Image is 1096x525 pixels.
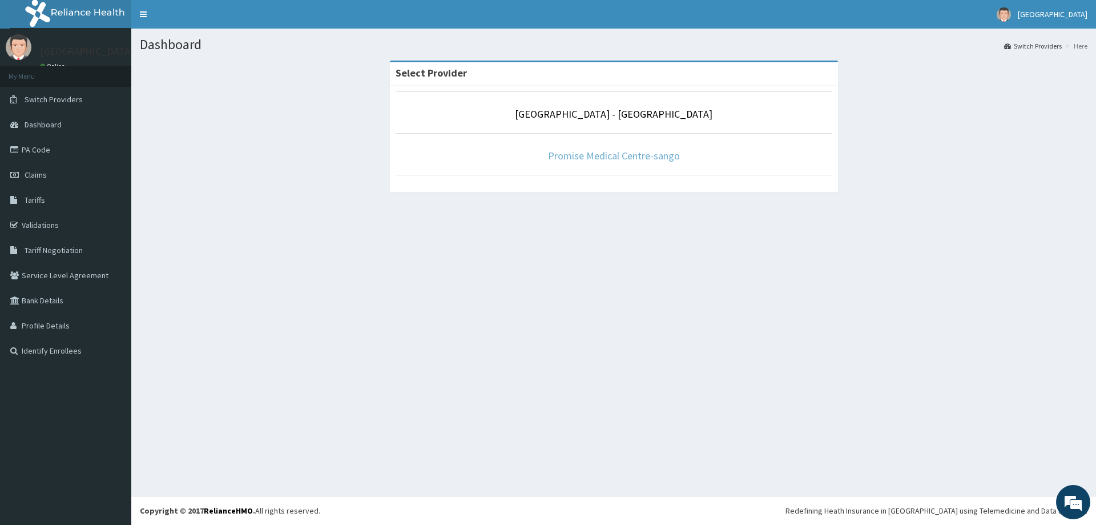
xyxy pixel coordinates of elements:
a: Promise Medical Centre-sango [548,149,680,162]
span: Tariffs [25,195,45,205]
span: [GEOGRAPHIC_DATA] [1018,9,1087,19]
p: [GEOGRAPHIC_DATA] [40,46,134,57]
div: Redefining Heath Insurance in [GEOGRAPHIC_DATA] using Telemedicine and Data Science! [785,505,1087,516]
li: Here [1063,41,1087,51]
a: Online [40,62,67,70]
span: Switch Providers [25,94,83,105]
h1: Dashboard [140,37,1087,52]
a: RelianceHMO [204,506,253,516]
span: Tariff Negotiation [25,245,83,255]
strong: Select Provider [396,66,467,79]
strong: Copyright © 2017 . [140,506,255,516]
img: User Image [997,7,1011,22]
span: Claims [25,170,47,180]
a: [GEOGRAPHIC_DATA] - [GEOGRAPHIC_DATA] [515,107,712,121]
footer: All rights reserved. [131,496,1096,525]
a: Switch Providers [1004,41,1062,51]
img: User Image [6,34,31,60]
span: Dashboard [25,119,62,130]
